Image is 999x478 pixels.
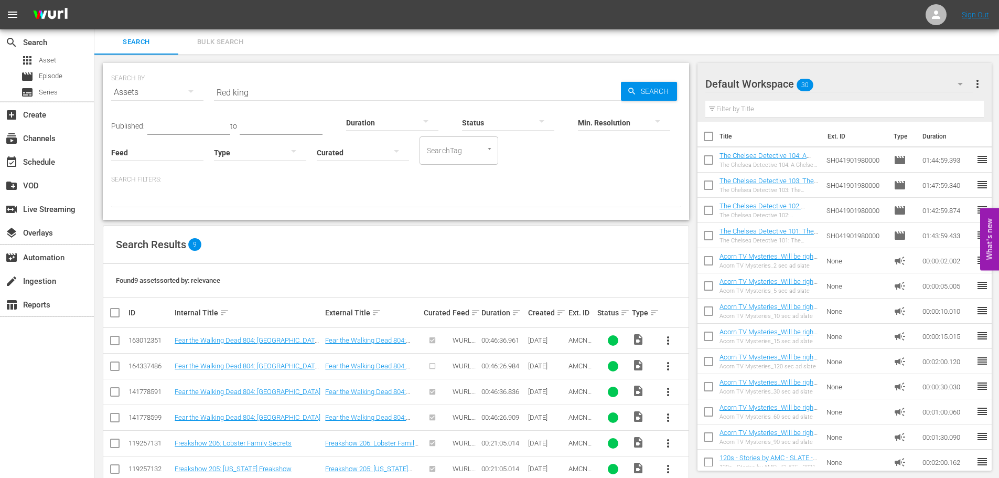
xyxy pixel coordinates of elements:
span: Ad [894,380,906,393]
div: [DATE] [528,413,565,421]
span: AMCNVR0000057214 [568,336,592,360]
div: 164337486 [128,362,171,370]
span: reorder [976,330,989,342]
span: Search [101,36,172,48]
div: Status [597,306,629,319]
span: Episode [894,204,906,217]
span: reorder [976,405,989,418]
a: Fear the Walking Dead 804: [GEOGRAPHIC_DATA] [325,388,410,403]
td: 00:02:00.120 [918,349,976,374]
div: Default Workspace [705,69,973,99]
th: Title [719,122,821,151]
a: Acorn TV Mysteries_Will be right back 90 S01642209001 FINAL [719,429,818,444]
td: None [822,324,889,349]
td: 01:47:59.340 [918,173,976,198]
button: more_vert [656,405,681,430]
span: 30 [797,74,813,96]
span: reorder [976,304,989,317]
span: AMCNVR0000060771 [568,388,592,411]
span: Asset [39,55,56,66]
span: Episode [894,154,906,166]
span: WURL Feed [453,413,476,429]
span: menu [6,8,19,21]
td: 01:42:59.874 [918,198,976,223]
span: sort [220,308,229,317]
td: SH041901980000 [822,223,889,248]
span: sort [650,308,659,317]
div: Curated [424,309,449,317]
div: Acorn TV Mysteries_60 sec ad slate [719,413,819,420]
span: more_vert [662,463,674,475]
img: ans4CAIJ8jUAAAAAAAAAAAAAAAAAAAAAAAAgQb4GAAAAAAAAAAAAAAAAAAAAAAAAJMjXAAAAAAAAAAAAAAAAAAAAAAAAgAT5G... [25,3,76,27]
span: AMCNVR0000057304 [568,362,592,386]
td: 01:43:59.433 [918,223,976,248]
span: Overlays [5,227,18,239]
span: Video [632,385,644,397]
span: Search Results [116,238,186,251]
a: Fear the Walking Dead 804: [GEOGRAPHIC_DATA][PERSON_NAME] [175,362,320,378]
span: WURL Feed [453,439,476,455]
span: AMCNVR0000060783 [568,413,592,437]
span: Ad [894,330,906,343]
td: None [822,273,889,299]
span: Video [632,436,644,449]
div: Duration [481,306,524,319]
div: Feed [453,306,478,319]
div: 141778591 [128,388,171,396]
div: 119257132 [128,465,171,473]
div: Acorn TV Mysteries_5 sec ad slate [719,288,819,294]
span: Asset [21,54,34,67]
a: Fear the Walking Dead 804: [GEOGRAPHIC_DATA] [175,388,320,396]
span: AMCNVR0000007397 [568,439,592,463]
span: Episode [894,229,906,242]
span: Ad [894,305,906,317]
div: The Chelsea Detective 101: The Wages of Sin [719,237,819,244]
span: WURL Feed [453,336,476,352]
div: Acorn TV Mysteries_2 sec ad slate [719,262,819,269]
span: more_vert [662,411,674,424]
th: Type [887,122,916,151]
span: WURL Feed [453,362,476,378]
span: Ingestion [5,275,18,288]
span: sort [372,308,381,317]
span: Live Streaming [5,203,18,216]
span: Ad [894,280,906,292]
a: Acorn TV Mysteries_Will be right back 60 S01642208001 FINAL [719,403,818,419]
span: more_vert [662,386,674,398]
td: None [822,248,889,273]
td: None [822,299,889,324]
span: Video [632,359,644,371]
div: [DATE] [528,465,565,473]
a: Freakshow 206: Lobster Family Secrets [175,439,292,447]
div: Internal Title [175,306,322,319]
span: more_vert [971,78,984,90]
div: Type [632,306,652,319]
div: 120s - Stories by AMC - SLATE - 2021 [719,464,819,471]
span: sort [620,308,630,317]
span: reorder [976,254,989,267]
span: Create [5,109,18,121]
td: 00:00:15.015 [918,324,976,349]
span: Ad [894,254,906,267]
span: more_vert [662,360,674,373]
a: Fear the Walking Dead 804: [GEOGRAPHIC_DATA][PERSON_NAME] [175,336,320,352]
button: more_vert [971,71,984,97]
td: None [822,450,889,475]
div: 00:46:36.961 [481,336,524,344]
a: Freakshow 205: [US_STATE] Freakshow [175,465,292,473]
span: Episode [21,70,34,83]
span: to [230,122,237,130]
span: Ad [894,355,906,368]
td: 00:00:10.010 [918,299,976,324]
span: WURL Feed [453,388,476,403]
a: Acorn TV Mysteries_Will be right back 05 S01642204001 FINAL [719,278,818,293]
div: Acorn TV Mysteries_120 sec ad slate [719,363,819,370]
div: [DATE] [528,362,565,370]
span: Video [632,333,644,346]
span: sort [512,308,521,317]
a: Fear the Walking Dead 804: [GEOGRAPHIC_DATA][PERSON_NAME] [325,362,410,386]
a: Acorn TV Mysteries_Will be right back 02 S01642203001 FINAL [719,252,818,268]
div: The Chelsea Detective 103: The Gentle Giant [719,187,819,194]
div: The Chelsea Detective 102: [PERSON_NAME] [719,212,819,219]
div: Acorn TV Mysteries_10 sec ad slate [719,313,819,320]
